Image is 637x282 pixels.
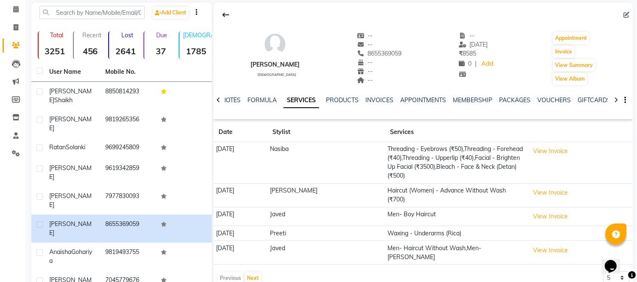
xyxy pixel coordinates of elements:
[326,96,359,104] a: PRODUCTS
[100,243,156,271] td: 9819493755
[44,62,100,82] th: User Name
[183,31,212,39] p: [DEMOGRAPHIC_DATA]
[267,226,385,241] td: Preeti
[529,244,572,257] button: View Invoice
[267,241,385,265] td: Javed
[385,123,526,142] th: Services
[100,187,156,215] td: 7977830093
[222,96,241,104] a: NOTES
[553,73,587,85] button: View Album
[400,96,446,104] a: APPOINTMENTS
[283,93,319,108] a: SERVICES
[385,241,526,265] td: Men- Haircut Without Wash,Men- [PERSON_NAME]
[529,186,572,199] button: View Invoice
[385,183,526,207] td: Haircut (Women) - Advance Without Wash (₹700)
[109,46,142,56] strong: 2641
[77,31,107,39] p: Recent
[459,41,488,48] span: [DATE]
[217,7,235,23] div: Back to Client
[49,192,92,209] span: [PERSON_NAME]
[267,123,385,142] th: Stylist
[357,50,402,57] span: 8655369059
[357,41,373,48] span: --
[385,142,526,184] td: Threading - Eyebrows (₹50),Threading - Forehead (₹40),Threading - Upperlip (₹40),Facial - Brighte...
[49,248,71,256] span: Anaisha
[39,6,145,19] input: Search by Name/Mobile/Email/Code
[553,46,574,58] button: Invoice
[459,50,463,57] span: ₹
[100,82,156,110] td: 8850814293
[553,32,589,44] button: Appointment
[578,96,611,104] a: GIFTCARDS
[213,207,267,226] td: [DATE]
[100,138,156,159] td: 9699245809
[499,96,530,104] a: PACKAGES
[459,32,475,39] span: --
[112,31,142,39] p: Lost
[49,87,92,104] span: [PERSON_NAME]
[247,96,277,104] a: FORMULA
[385,207,526,226] td: Men- Boy Haircut
[258,73,296,77] span: [DEMOGRAPHIC_DATA]
[39,46,71,56] strong: 3251
[601,248,629,274] iframe: chat widget
[49,143,66,151] span: Ratan
[49,220,92,237] span: [PERSON_NAME]
[529,210,572,223] button: View Invoice
[267,207,385,226] td: Javed
[365,96,393,104] a: INVOICES
[357,32,373,39] span: --
[74,46,107,56] strong: 456
[66,143,85,151] span: Solanki
[100,110,156,138] td: 9819265356
[357,67,373,75] span: --
[180,46,212,56] strong: 1785
[213,123,267,142] th: Date
[453,96,492,104] a: MEMBERSHIP
[480,58,495,70] a: Add
[213,241,267,265] td: [DATE]
[100,159,156,187] td: 9619342859
[553,59,595,71] button: View Summary
[49,115,92,132] span: [PERSON_NAME]
[267,183,385,207] td: [PERSON_NAME]
[537,96,571,104] a: VOUCHERS
[213,142,267,184] td: [DATE]
[357,76,373,84] span: --
[459,50,476,57] span: 8585
[54,96,73,104] span: Shaikh
[144,46,177,56] strong: 37
[267,142,385,184] td: Nasiba
[146,31,177,39] p: Due
[153,7,188,19] a: Add Client
[250,60,300,69] div: [PERSON_NAME]
[213,183,267,207] td: [DATE]
[459,60,471,67] span: 0
[262,31,288,57] img: avatar
[213,226,267,241] td: [DATE]
[100,62,156,82] th: Mobile No.
[475,59,477,68] span: |
[49,164,92,181] span: [PERSON_NAME]
[357,59,373,66] span: --
[385,226,526,241] td: Waxing - Underarms (Rica)
[42,31,71,39] p: Total
[100,215,156,243] td: 8655369059
[529,145,572,158] button: View Invoice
